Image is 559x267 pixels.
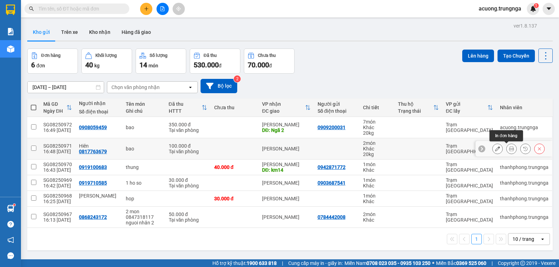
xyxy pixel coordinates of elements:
div: 0909200031 [318,125,346,130]
span: 6 [31,61,35,69]
div: 0919100683 [79,164,107,170]
div: Tại văn phòng [169,217,207,223]
div: 10 / trang [513,236,534,243]
div: acuong.trungnga [500,125,549,130]
div: In đơn hàng [489,130,523,141]
span: đ [269,63,272,68]
div: Khác [363,199,391,204]
div: Tại văn phòng [169,183,207,188]
input: Tìm tên, số ĐT hoặc mã đơn [38,5,121,13]
div: Người nhận [79,101,119,106]
div: Khác [363,125,391,130]
div: Khối lượng [95,53,117,58]
span: acuong.trungnga [473,4,527,13]
div: Chọn văn phòng nhận [111,84,160,91]
span: file-add [160,6,165,11]
div: 40.000 đ [214,164,255,170]
div: [PERSON_NAME] [262,162,311,167]
div: Hiên [79,143,119,149]
div: Số điện thoại [79,109,119,114]
div: Sửa đơn hàng [492,143,503,154]
div: thanhphong.trungnga [500,214,549,220]
div: 16:49 [DATE] [43,127,72,133]
div: [PERSON_NAME] [262,196,311,201]
div: Thu hộ [398,101,433,107]
th: Toggle SortBy [165,98,211,117]
div: 16:48 [DATE] [43,149,72,154]
div: [PERSON_NAME] [262,214,311,220]
div: 16:42 [DATE] [43,183,72,188]
span: Miền Bắc [436,259,486,267]
svg: open [540,236,545,242]
div: VP nhận [262,101,305,107]
div: bao [126,125,162,130]
span: món [148,63,158,68]
div: [PERSON_NAME] [262,122,311,127]
span: 70.000 [248,61,269,69]
div: Khác [363,217,391,223]
div: ĐC lấy [446,108,487,114]
div: 30.000 đ [169,177,207,183]
div: 16:13 [DATE] [43,217,72,223]
div: SG08250971 [43,143,72,149]
span: | [492,259,493,267]
div: 1 món [363,193,391,199]
div: ver 1.8.137 [514,22,537,30]
div: 0847318117 nguoi nhân 2 [126,214,162,225]
div: 16:25 [DATE] [43,199,72,204]
div: Trạm [GEOGRAPHIC_DATA] [446,143,493,154]
div: ĐC giao [262,108,305,114]
div: Chưa thu [258,53,276,58]
div: Trạm [GEOGRAPHIC_DATA] [446,212,493,223]
th: Toggle SortBy [442,98,496,117]
div: 20 kg [363,151,391,157]
div: Đơn hàng [41,53,60,58]
div: SG08250969 [43,177,72,183]
div: Người gửi [318,101,356,107]
div: 350.000 đ [169,122,207,127]
div: Ngày ĐH [43,108,66,114]
div: DĐ: Ngã 2 [262,127,311,133]
span: notification [7,237,14,243]
div: 30.000 đ [214,196,255,201]
strong: 1900 633 818 [247,260,277,266]
div: 2 món [363,212,391,217]
div: 0919710585 [79,180,107,186]
input: Select a date range. [28,82,104,93]
span: kg [94,63,100,68]
div: Đã thu [169,101,202,107]
button: Trên xe [56,24,84,40]
span: aim [176,6,181,11]
div: Tại văn phòng [169,127,207,133]
div: 50.000 đ [169,212,207,217]
span: 40 [85,61,93,69]
button: plus [140,3,152,15]
button: caret-down [543,3,555,15]
span: question-circle [7,221,14,228]
img: logo.jpg [3,3,28,28]
div: SG08250972 [43,122,72,127]
button: Đã thu530.000đ [190,49,240,74]
div: Đã thu [204,53,217,58]
strong: 0369 525 060 [456,260,486,266]
div: 0784442008 [318,214,346,220]
span: 1 [535,3,537,8]
div: 1 món [363,177,391,183]
div: Nhân viên [500,105,549,110]
li: Trung Nga [3,3,101,17]
li: VP Trạm [GEOGRAPHIC_DATA] [3,30,48,53]
b: T1 [PERSON_NAME], P Phú Thuỷ [48,38,91,59]
div: HTTT [169,108,202,114]
strong: 0708 023 035 - 0935 103 250 [366,260,430,266]
div: 0942871772 [318,164,346,170]
div: Số lượng [150,53,167,58]
th: Toggle SortBy [394,98,442,117]
span: message [7,252,14,259]
li: VP [PERSON_NAME] [48,30,93,37]
div: Số điện thoại [318,108,356,114]
div: Khác [363,183,391,188]
div: 0868243172 [79,214,107,220]
div: SG08250968 [43,193,72,199]
div: Khác [363,146,391,151]
span: | [282,259,283,267]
